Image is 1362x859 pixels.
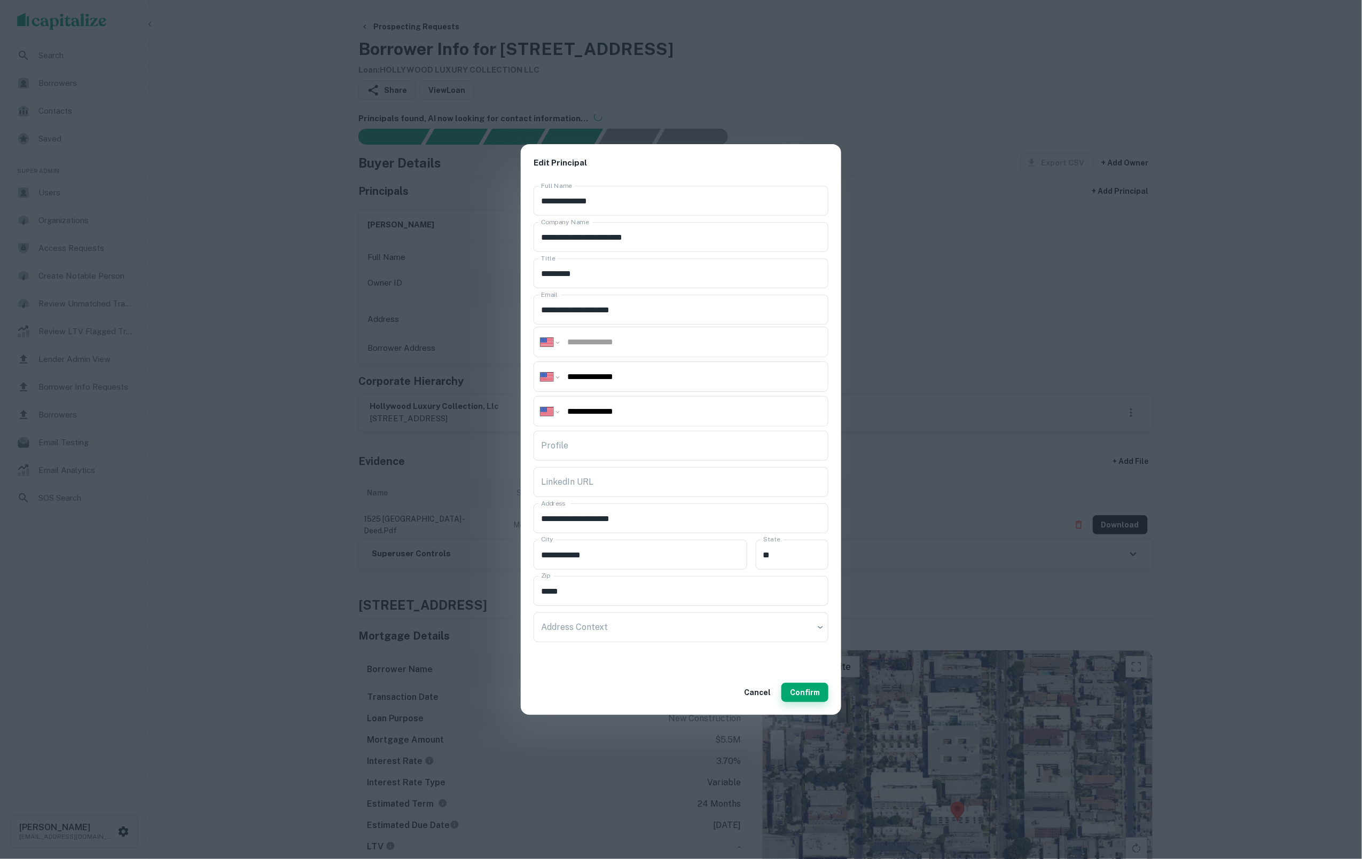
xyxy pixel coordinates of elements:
[763,535,780,544] label: State
[541,254,555,263] label: Title
[534,612,828,642] div: ​
[541,499,566,508] label: Address
[541,290,558,299] label: Email
[781,683,828,702] button: Confirm
[740,683,775,702] button: Cancel
[541,181,573,190] label: Full Name
[541,217,589,226] label: Company Name
[541,535,553,544] label: City
[521,144,841,182] h2: Edit Principal
[1309,774,1362,825] iframe: Chat Widget
[541,571,551,580] label: Zip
